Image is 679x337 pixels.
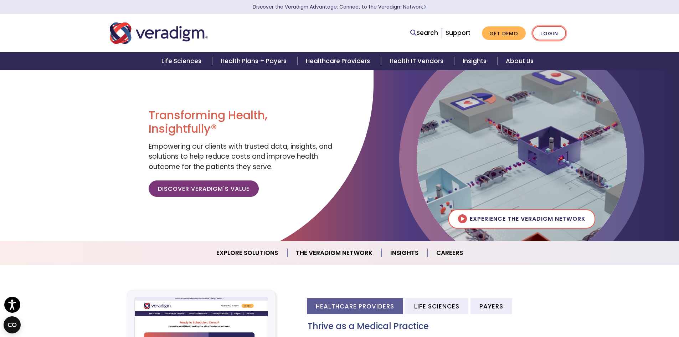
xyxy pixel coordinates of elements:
a: Healthcare Providers [297,52,381,70]
a: Support [446,29,470,37]
a: Health IT Vendors [381,52,454,70]
a: Discover Veradigm's Value [149,180,259,197]
span: Learn More [423,4,426,10]
a: Life Sciences [153,52,212,70]
a: Search [410,28,438,38]
a: Health Plans + Payers [212,52,297,70]
li: Healthcare Providers [307,298,403,314]
a: Get Demo [482,26,526,40]
li: Payers [470,298,512,314]
a: The Veradigm Network [287,244,382,262]
a: Login [533,26,566,41]
li: Life Sciences [405,298,468,314]
h1: Transforming Health, Insightfully® [149,108,334,136]
img: Veradigm logo [110,21,208,45]
a: Insights [382,244,428,262]
h3: Thrive as a Medical Practice [308,321,570,332]
button: Open CMP widget [4,316,21,333]
span: Empowering our clients with trusted data, insights, and solutions to help reduce costs and improv... [149,142,332,172]
a: Careers [428,244,472,262]
a: Explore Solutions [208,244,287,262]
a: About Us [497,52,542,70]
a: Insights [454,52,497,70]
a: Discover the Veradigm Advantage: Connect to the Veradigm NetworkLearn More [253,4,426,10]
